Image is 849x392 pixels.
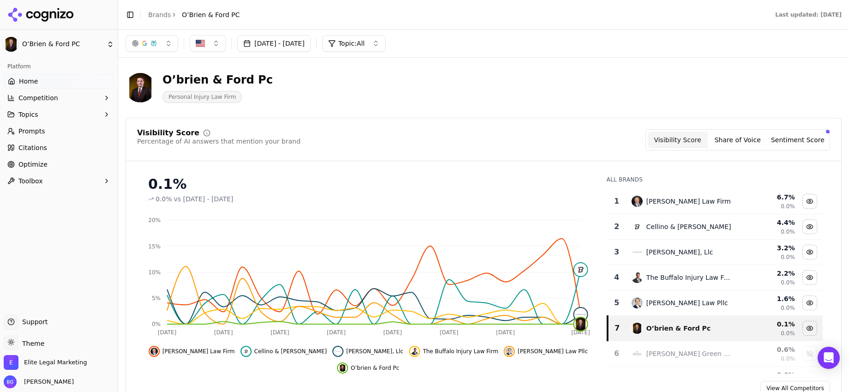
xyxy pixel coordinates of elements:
div: 3 [611,247,622,258]
span: 0.0% [781,228,795,235]
img: US [196,39,205,48]
img: the buffalo injury law firm [411,348,418,355]
img: cellino & barnes [632,221,643,232]
tr: 2cellino & barnesCellino & [PERSON_NAME]4.4%0.0%Hide cellino & barnes data [608,214,823,240]
span: Cellino & [PERSON_NAME] [254,348,327,355]
span: Prompts [18,127,45,136]
span: O’Brien & Ford PC [22,40,103,48]
div: Platform [4,59,114,74]
tr: 5towey law pllc[PERSON_NAME] Law Pllc1.6%0.0%Hide towey law pllc data [608,290,823,316]
button: Sentiment Score [768,132,828,148]
button: Hide dietrich law firm data [802,194,817,209]
button: Open user button [4,375,74,388]
div: 5 [611,297,622,308]
img: lipsitz green scime cambria llp [632,348,643,359]
tspan: 15% [148,243,161,250]
span: 0.0% [781,330,795,337]
span: 0.0% [781,279,795,286]
button: Show lipsitz green scime cambria llp data [802,346,817,361]
img: richmond vona, llc [574,308,587,321]
tspan: [DATE] [383,329,402,336]
tspan: [DATE] [571,329,590,336]
tr: 6lipsitz green scime cambria llp[PERSON_NAME] Green [PERSON_NAME] Cambria Llp0.6%0.0%Show lipsitz... [608,341,823,367]
div: Cellino & [PERSON_NAME] [646,222,731,231]
button: Share of Voice [708,132,768,148]
a: Prompts [4,124,114,139]
a: Optimize [4,157,114,172]
button: Hide dietrich law firm data [149,346,235,357]
a: Brands [148,11,171,18]
button: Open organization switcher [4,355,87,370]
span: Topic: All [338,39,365,48]
img: o’brien & ford pc [339,364,346,372]
div: 2 [611,221,622,232]
tspan: 0% [152,321,161,327]
img: o’brien & ford pc [574,318,587,331]
tr: 1dietrich law firm[PERSON_NAME] Law Firm6.7%0.0%Hide dietrich law firm data [608,189,823,214]
img: towey law pllc [632,297,643,308]
div: O’brien & Ford Pc [163,72,273,87]
nav: breadcrumb [148,10,240,19]
div: [PERSON_NAME] Green [PERSON_NAME] Cambria Llp [646,349,732,358]
tr: 3richmond vona, llc[PERSON_NAME], Llc3.2%0.0%Hide richmond vona, llc data [608,240,823,265]
span: 0.0% [781,304,795,312]
div: [PERSON_NAME], Llc [646,247,713,257]
div: 0.1 % [739,320,795,329]
div: 4.4 % [739,218,795,227]
img: dietrich law firm [632,196,643,207]
div: All Brands [607,176,823,183]
span: Personal Injury Law Firm [163,91,242,103]
button: Visibility Score [648,132,708,148]
div: [PERSON_NAME] Law Firm [646,197,731,206]
div: 6 [611,348,622,359]
tspan: [DATE] [496,329,515,336]
button: Hide richmond vona, llc data [802,245,817,259]
tspan: [DATE] [327,329,346,336]
span: Toolbox [18,176,43,186]
span: Optimize [18,160,48,169]
div: Percentage of AI answers that mention your brand [137,137,301,146]
button: Hide o’brien & ford pc data [802,321,817,336]
img: Brian Gomez [4,375,17,388]
img: richmond vona, llc [334,348,342,355]
img: o’brien & ford pc [632,323,643,334]
img: cellino & barnes [242,348,250,355]
div: 0.1% [148,176,588,193]
button: Hide cellino & barnes data [241,346,327,357]
a: Home [4,74,114,89]
tr: 0.0%Show bruning law data [608,367,823,392]
span: Competition [18,93,58,103]
button: [DATE] - [DATE] [237,35,311,52]
img: richmond vona, llc [632,247,643,258]
span: Home [19,77,38,86]
button: Hide o’brien & ford pc data [337,362,399,374]
span: O’Brien & Ford PC [182,10,240,19]
span: Support [18,317,48,326]
tr: 4the buffalo injury law firmThe Buffalo Injury Law Firm2.2%0.0%Hide the buffalo injury law firm data [608,265,823,290]
div: 1 [611,196,622,207]
div: O’brien & Ford Pc [646,324,711,333]
span: Citations [18,143,47,152]
div: 1.6 % [739,294,795,303]
img: towey law pllc [506,348,513,355]
tspan: 20% [148,217,161,223]
div: 4 [611,272,622,283]
tspan: 5% [152,295,161,302]
button: Hide the buffalo injury law firm data [802,270,817,285]
img: Elite Legal Marketing [4,355,18,370]
div: Visibility Score [137,129,199,137]
tspan: 10% [148,269,161,276]
span: Theme [18,340,44,347]
button: Toolbox [4,174,114,188]
div: 2.2 % [739,269,795,278]
span: 0.0% [781,253,795,261]
div: Open Intercom Messenger [818,347,840,369]
tspan: [DATE] [440,329,458,336]
div: The Buffalo Injury Law Firm [646,273,732,282]
span: [PERSON_NAME], Llc [346,348,403,355]
img: cellino & barnes [574,263,587,276]
span: vs [DATE] - [DATE] [174,194,234,204]
img: O’Brien & Ford PC [126,73,155,103]
span: Topics [18,110,38,119]
button: Hide the buffalo injury law firm data [409,346,498,357]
